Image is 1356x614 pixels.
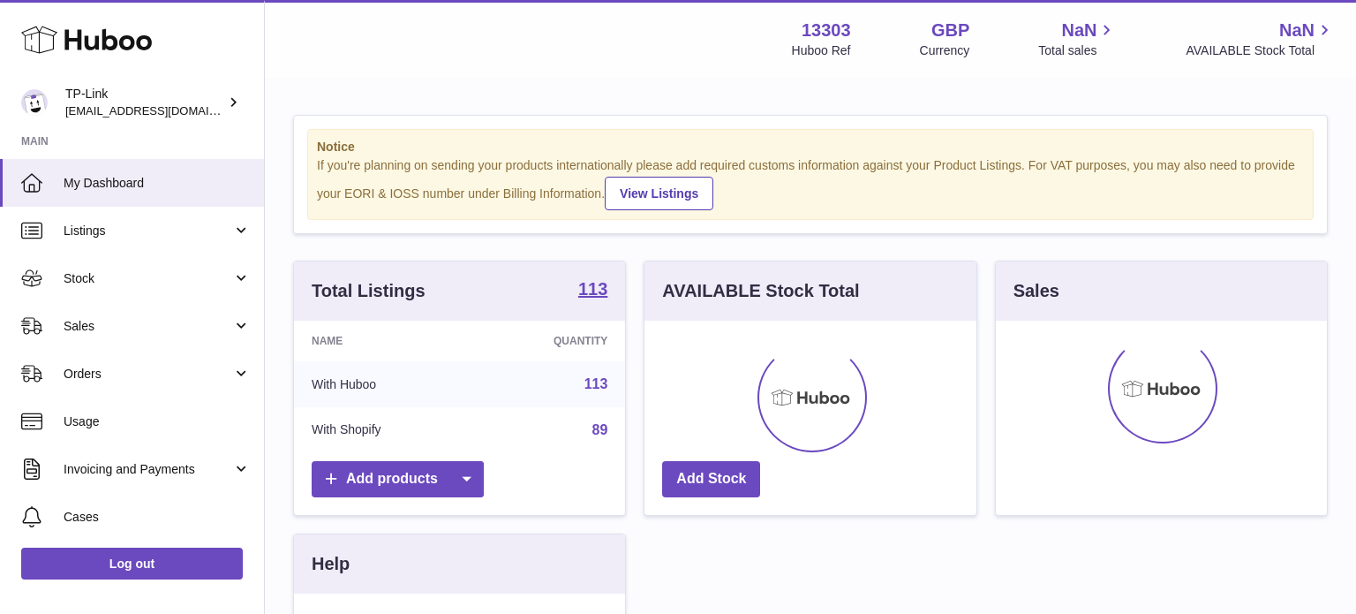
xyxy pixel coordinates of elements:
[592,422,608,437] a: 89
[578,280,607,301] a: 113
[920,42,970,59] div: Currency
[317,157,1304,210] div: If you're planning on sending your products internationally please add required customs informati...
[64,413,251,430] span: Usage
[64,509,251,526] span: Cases
[1279,19,1315,42] span: NaN
[64,223,232,239] span: Listings
[64,461,232,478] span: Invoicing and Payments
[21,89,48,116] img: internalAdmin-13303@internal.huboo.com
[65,86,224,119] div: TP-Link
[662,461,760,497] a: Add Stock
[312,552,350,576] h3: Help
[312,461,484,497] a: Add products
[294,407,472,453] td: With Shopify
[1186,42,1335,59] span: AVAILABLE Stock Total
[65,103,260,117] span: [EMAIL_ADDRESS][DOMAIN_NAME]
[317,139,1304,155] strong: Notice
[802,19,851,42] strong: 13303
[64,270,232,287] span: Stock
[931,19,969,42] strong: GBP
[584,376,608,391] a: 113
[792,42,851,59] div: Huboo Ref
[21,548,243,580] a: Log out
[64,318,232,335] span: Sales
[64,366,232,383] span: Orders
[1186,19,1335,59] a: NaN AVAILABLE Stock Total
[578,280,607,298] strong: 113
[294,361,472,407] td: With Huboo
[312,279,426,303] h3: Total Listings
[294,321,472,361] th: Name
[64,175,251,192] span: My Dashboard
[1038,19,1117,59] a: NaN Total sales
[1013,279,1059,303] h3: Sales
[605,177,713,210] a: View Listings
[1038,42,1117,59] span: Total sales
[472,321,625,361] th: Quantity
[1061,19,1096,42] span: NaN
[662,279,859,303] h3: AVAILABLE Stock Total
